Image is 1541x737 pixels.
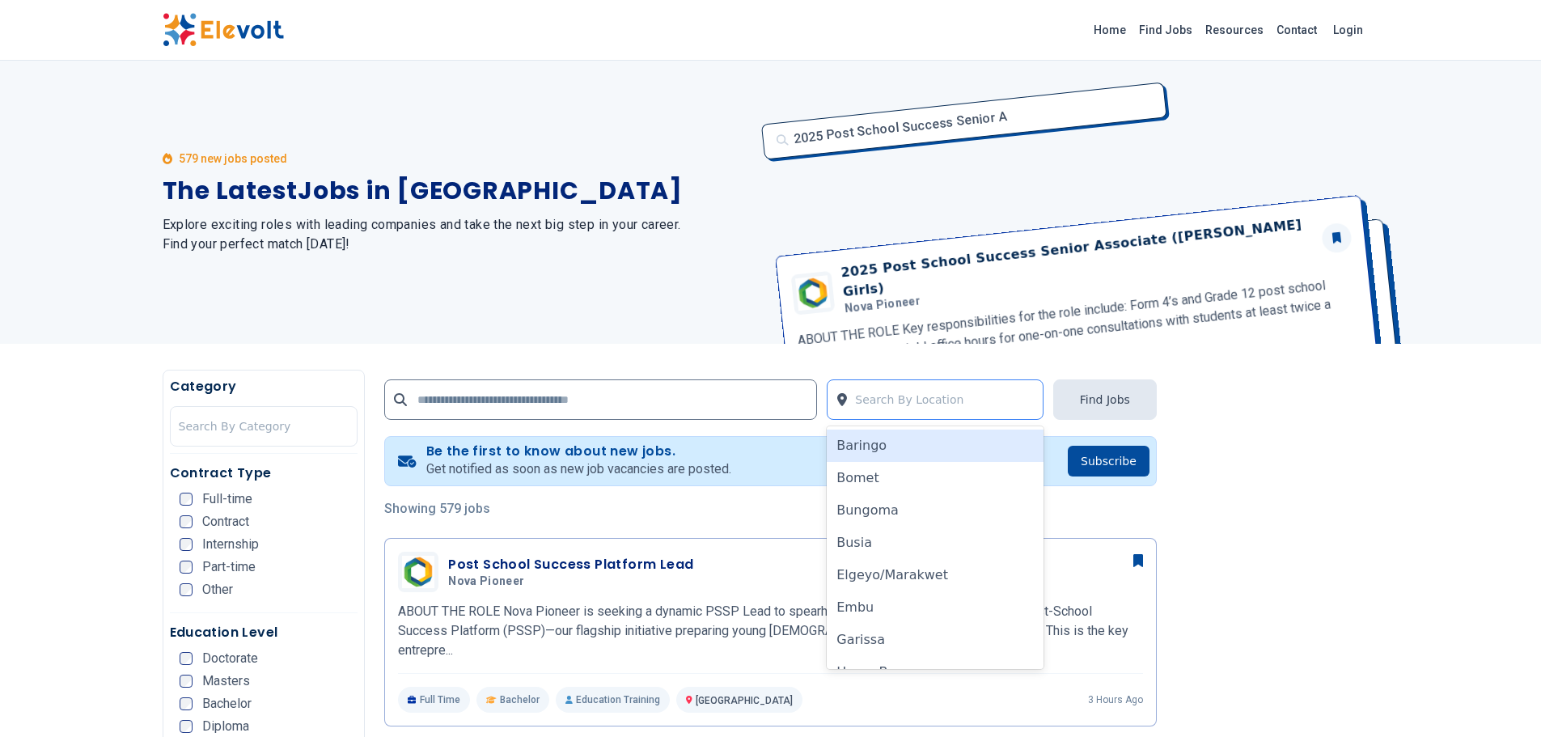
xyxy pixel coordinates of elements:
[180,652,193,665] input: Doctorate
[1087,17,1132,43] a: Home
[827,462,1044,494] div: Bomet
[402,556,434,588] img: Nova Pioneer
[696,695,793,706] span: [GEOGRAPHIC_DATA]
[202,697,252,710] span: Bachelor
[426,460,731,479] p: Get notified as soon as new job vacancies are posted.
[827,656,1044,688] div: Homa Bay
[202,538,259,551] span: Internship
[202,561,256,574] span: Part-time
[827,430,1044,462] div: Baringo
[163,176,751,205] h1: The Latest Jobs in [GEOGRAPHIC_DATA]
[500,693,540,706] span: Bachelor
[384,499,1157,519] p: Showing 579 jobs
[1053,379,1157,420] button: Find Jobs
[202,515,249,528] span: Contract
[180,538,193,551] input: Internship
[1460,659,1541,737] iframe: Chat Widget
[202,583,233,596] span: Other
[202,675,250,688] span: Masters
[398,552,1143,713] a: Nova PioneerPost School Success Platform LeadNova PioneerABOUT THE ROLE Nova Pioneer is seeking a...
[163,215,751,254] h2: Explore exciting roles with leading companies and take the next big step in your career. Find you...
[179,150,287,167] p: 579 new jobs posted
[180,675,193,688] input: Masters
[202,652,258,665] span: Doctorate
[1199,17,1270,43] a: Resources
[448,574,524,589] span: Nova Pioneer
[202,720,249,733] span: Diploma
[1068,446,1149,477] button: Subscribe
[1088,693,1143,706] p: 3 hours ago
[170,623,358,642] h5: Education Level
[827,527,1044,559] div: Busia
[398,602,1143,660] p: ABOUT THE ROLE Nova Pioneer is seeking a dynamic PSSP Lead to spearhead the full implementation o...
[827,494,1044,527] div: Bungoma
[556,687,670,713] p: Education Training
[448,555,693,574] h3: Post School Success Platform Lead
[827,559,1044,591] div: Elgeyo/Marakwet
[180,697,193,710] input: Bachelor
[180,720,193,733] input: Diploma
[827,591,1044,624] div: Embu
[1132,17,1199,43] a: Find Jobs
[1270,17,1323,43] a: Contact
[827,624,1044,656] div: Garissa
[180,583,193,596] input: Other
[426,443,731,460] h4: Be the first to know about new jobs.
[170,377,358,396] h5: Category
[1323,14,1373,46] a: Login
[180,515,193,528] input: Contract
[180,561,193,574] input: Part-time
[170,464,358,483] h5: Contract Type
[398,687,470,713] p: Full Time
[202,493,252,506] span: Full-time
[180,493,193,506] input: Full-time
[163,13,284,47] img: Elevolt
